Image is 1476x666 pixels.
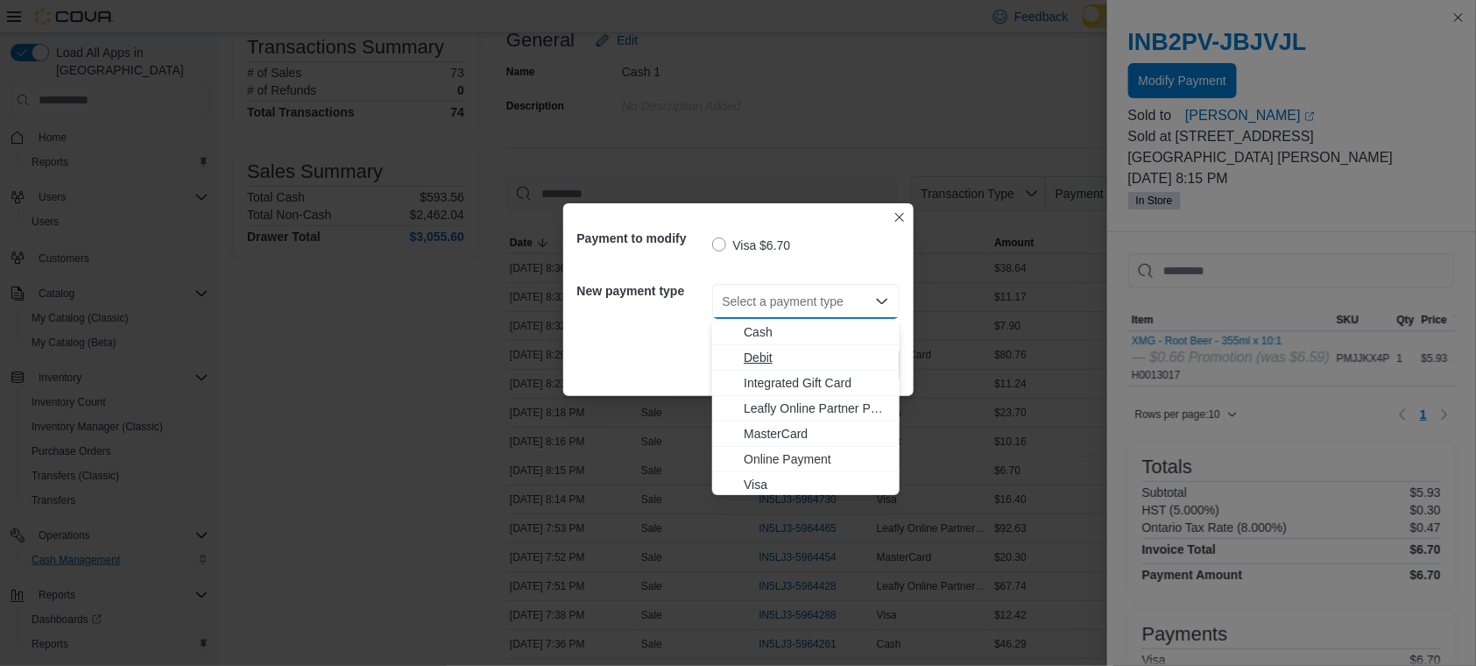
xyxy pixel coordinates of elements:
input: Accessible screen reader label [723,291,724,312]
button: Online Payment [712,447,900,472]
span: Debit [744,349,889,366]
button: Visa [712,472,900,498]
button: Closes this modal window [889,207,910,228]
button: Close list of options [875,294,889,308]
span: Cash [744,323,889,341]
div: Choose from the following options [712,320,900,498]
span: Online Payment [744,450,889,468]
button: MasterCard [712,422,900,447]
span: MasterCard [744,425,889,443]
button: Cash [712,320,900,345]
button: Leafly Online Partner Payment [712,396,900,422]
span: Integrated Gift Card [744,374,889,392]
button: Debit [712,345,900,371]
h5: Payment to modify [577,221,709,256]
span: Visa [744,476,889,493]
span: Leafly Online Partner Payment [744,400,889,417]
label: Visa $6.70 [712,235,791,256]
button: Integrated Gift Card [712,371,900,396]
h5: New payment type [577,273,709,308]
